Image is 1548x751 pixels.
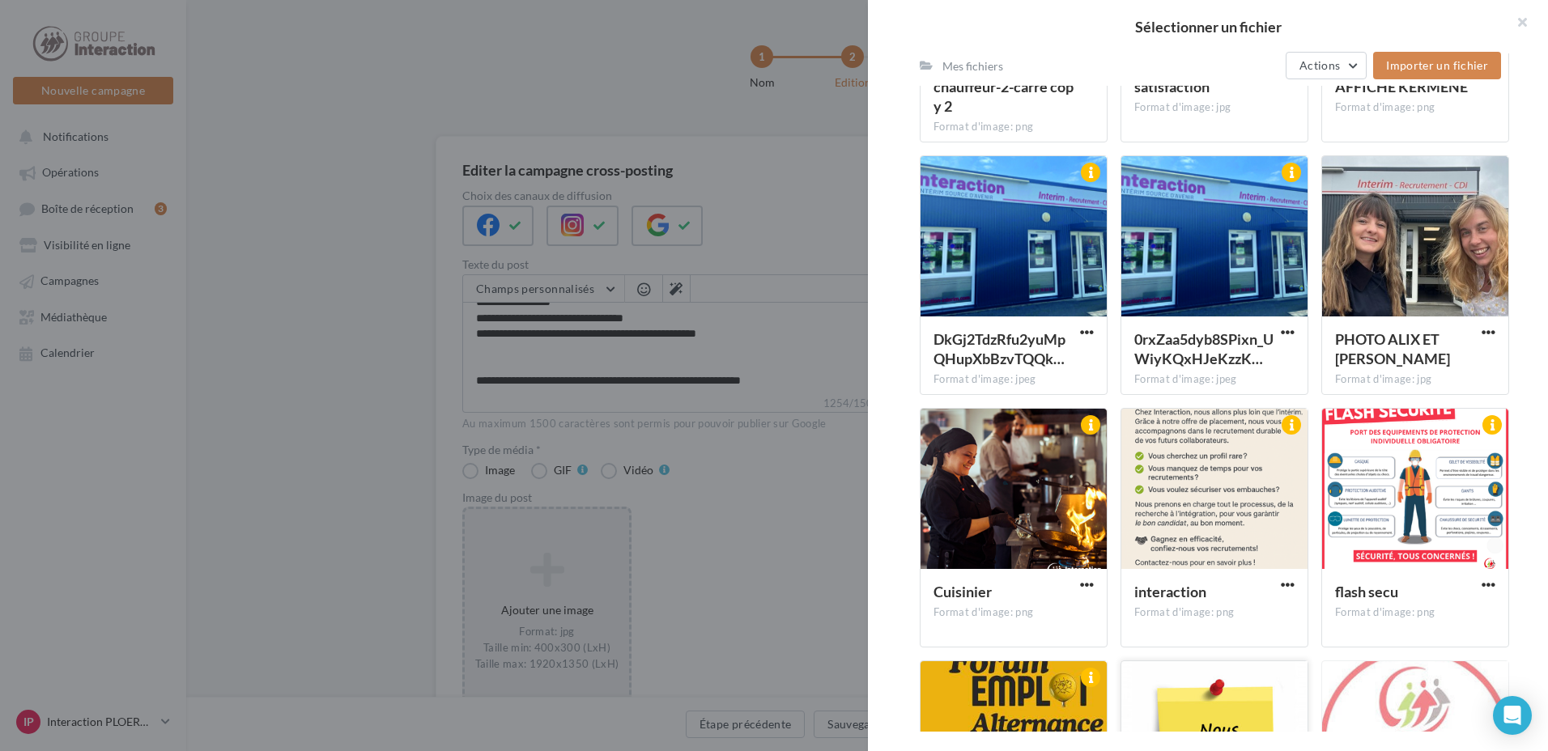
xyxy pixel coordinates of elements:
[1134,100,1295,115] div: Format d'image: jpg
[1134,330,1274,367] span: 0rxZaa5dyb8SPixn_UWiyKQxHJeKzzKI_cbi_M4f3P9lX9pGpVkEiTf_jHGQMl0LDPUud_wH0Ie8DhZG7Q=s0
[1286,52,1367,79] button: Actions
[933,372,1094,387] div: Format d'image: jpeg
[1134,583,1206,600] span: interaction
[1335,100,1495,115] div: Format d'image: png
[1386,58,1488,72] span: Importer un fichier
[1134,605,1295,620] div: Format d'image: png
[1493,696,1532,735] div: Open Intercom Messenger
[894,19,1522,34] h2: Sélectionner un fichier
[942,58,1003,74] div: Mes fichiers
[1335,583,1398,600] span: flash secu
[1335,330,1450,367] span: PHOTO ALIX ET LOUISE
[1335,372,1495,387] div: Format d'image: jpg
[933,120,1094,134] div: Format d'image: png
[1335,605,1495,620] div: Format d'image: png
[933,330,1065,367] span: DkGj2TdzRfu2yuMpQHupXbBzvTQQkmd3XA_2Z9bq2EHgLIg9Ht5VfbK-dGohvglD3jKaQ7Oc3aMuFOC5TQ=s0
[933,583,992,600] span: Cuisinier
[1335,78,1468,95] span: AFFICHE KERMENE
[1134,372,1295,387] div: Format d'image: jpeg
[1134,78,1210,95] span: satisfaction
[1299,58,1340,72] span: Actions
[1373,52,1501,79] button: Importer un fichier
[933,605,1094,620] div: Format d'image: png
